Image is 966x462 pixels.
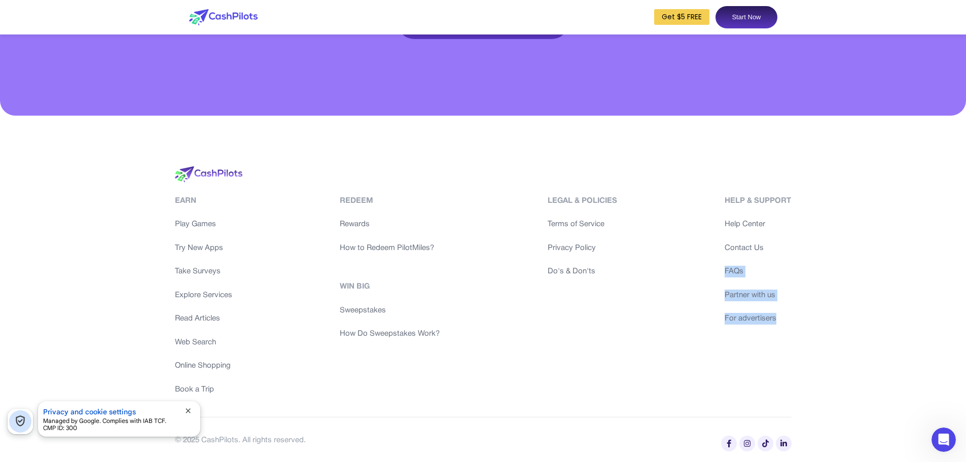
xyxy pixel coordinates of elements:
div: © 2025 CashPilots. All rights reserved. [175,435,306,446]
a: Web Search [175,337,232,348]
a: Book a Trip [175,384,232,396]
a: FAQs [725,266,791,277]
a: Take Surveys [175,266,232,277]
a: Do's & Don'ts [548,266,617,277]
a: For advertisers [725,313,791,325]
img: logo [175,166,242,183]
div: Win Big [340,281,440,293]
a: Terms of Service [548,219,617,230]
a: Try New Apps [175,242,232,254]
a: Get $5 FREE [654,9,709,25]
a: Play Games [175,219,232,230]
div: Legal & Policies [548,195,617,207]
a: Partner with us [725,290,791,301]
a: How to Redeem PilotMiles? [340,242,440,254]
a: Privacy Policy [548,242,617,254]
a: Start Now [715,6,777,28]
a: Contact Us [725,242,791,254]
img: logo [189,9,258,25]
a: Sweepstakes [340,305,440,316]
a: Rewards [340,219,440,230]
div: Redeem [340,195,440,207]
a: Read Articles [175,313,232,325]
a: Help Center [725,219,791,230]
iframe: Intercom live chat [932,428,956,452]
a: Online Shopping [175,360,232,372]
div: Earn [175,195,232,207]
a: Explore Services [175,290,232,301]
a: How Do Sweepstakes Work? [340,328,440,340]
div: Help & Support [725,195,791,207]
